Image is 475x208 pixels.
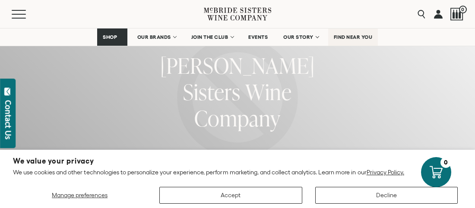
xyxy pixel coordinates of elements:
span: JOIN THE CLUB [191,34,228,40]
span: Company [194,103,281,133]
div: 0 [440,157,451,168]
button: Manage preferences [13,187,146,204]
span: Manage preferences [52,192,108,199]
a: SHOP [97,28,127,46]
h2: We value your privacy [13,158,462,165]
button: Mobile Menu Trigger [12,10,43,19]
a: FIND NEAR YOU [328,28,378,46]
span: SHOP [103,34,117,40]
span: OUR BRANDS [137,34,171,40]
p: We use cookies and other technologies to personalize your experience, perform marketing, and coll... [13,168,462,176]
span: Wine [245,77,292,107]
span: OUR STORY [283,34,313,40]
span: EVENTS [248,34,268,40]
a: JOIN THE CLUB [186,28,239,46]
button: Accept [159,187,302,204]
a: EVENTS [243,28,273,46]
span: FIND NEAR YOU [334,34,373,40]
span: [PERSON_NAME] [160,50,315,80]
button: Decline [315,187,458,204]
a: Privacy Policy. [367,169,404,176]
a: OUR BRANDS [132,28,181,46]
span: 0 [459,6,467,13]
span: Sisters [183,77,241,107]
a: OUR STORY [278,28,324,46]
div: Contact Us [4,100,13,139]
